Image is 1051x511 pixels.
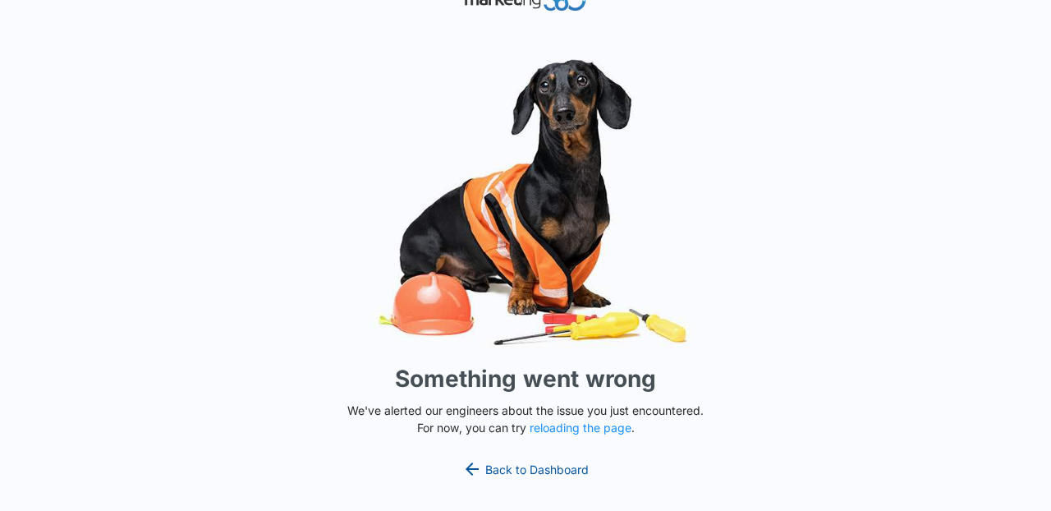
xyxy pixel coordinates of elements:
[395,361,656,396] h1: Something went wrong
[530,421,631,435] button: reloading the page
[341,402,710,436] p: We've alerted our engineers about the issue you just encountered. For now, you can try .
[279,49,772,356] img: Sad Dog
[462,459,589,479] a: Back to Dashboard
